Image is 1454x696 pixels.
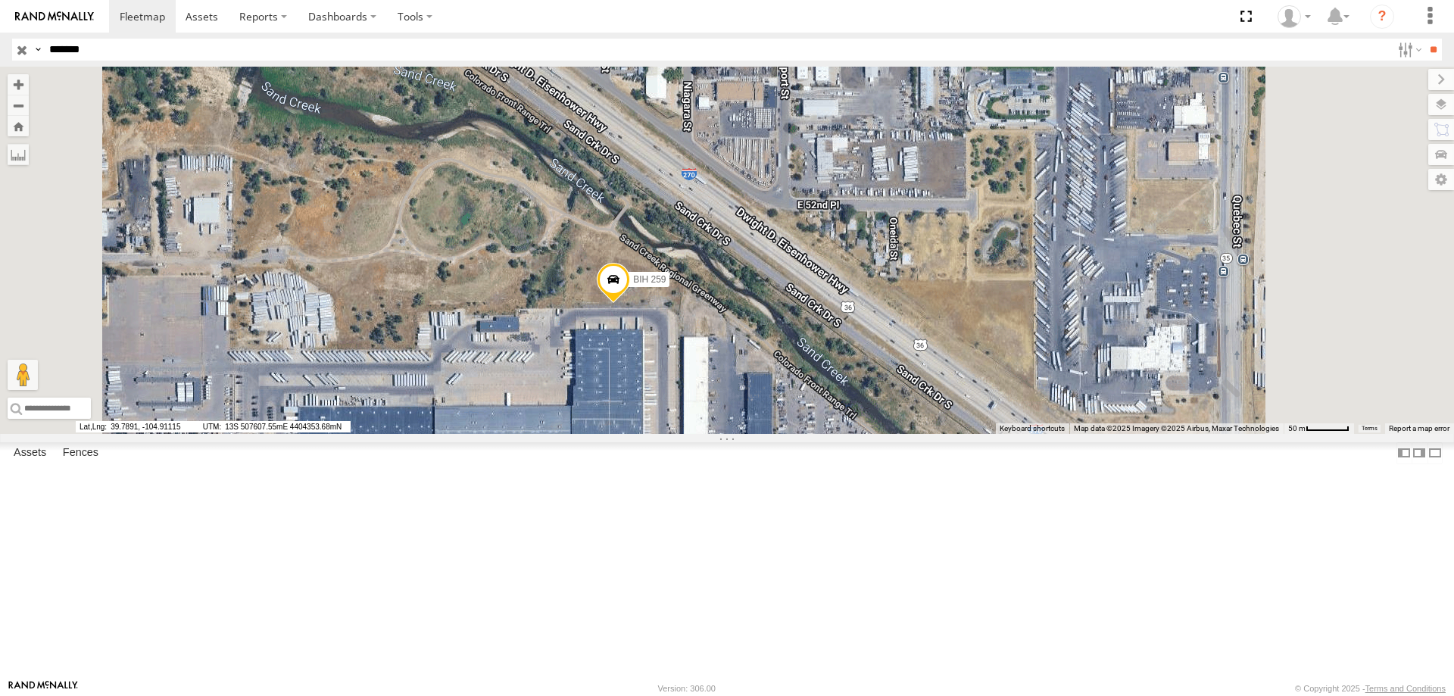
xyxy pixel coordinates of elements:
a: Visit our Website [8,681,78,696]
span: Map data ©2025 Imagery ©2025 Airbus, Maxar Technologies [1074,424,1279,432]
div: Nele . [1272,5,1316,28]
span: 50 m [1288,424,1306,432]
div: Version: 306.00 [658,684,716,693]
span: BIH 259 [633,274,666,285]
label: Hide Summary Table [1427,442,1443,464]
button: Zoom Home [8,116,29,136]
label: Search Filter Options [1392,39,1424,61]
label: Map Settings [1428,169,1454,190]
a: Terms (opens in new tab) [1362,426,1378,432]
label: Dock Summary Table to the Right [1412,442,1427,464]
button: Map Scale: 50 m per 54 pixels [1284,423,1354,434]
label: Dock Summary Table to the Left [1396,442,1412,464]
label: Fences [55,442,106,463]
a: Report a map error [1389,424,1449,432]
span: 39.7891, -104.91115 [76,421,197,432]
button: Zoom out [8,95,29,116]
label: Assets [6,442,54,463]
button: Zoom in [8,74,29,95]
div: © Copyright 2025 - [1295,684,1446,693]
i: ? [1370,5,1394,29]
span: 13S 507607.55mE 4404353.68mN [199,421,351,432]
label: Search Query [32,39,44,61]
button: Drag Pegman onto the map to open Street View [8,360,38,390]
img: rand-logo.svg [15,11,94,22]
a: Terms and Conditions [1365,684,1446,693]
label: Measure [8,144,29,165]
button: Keyboard shortcuts [1000,423,1065,434]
